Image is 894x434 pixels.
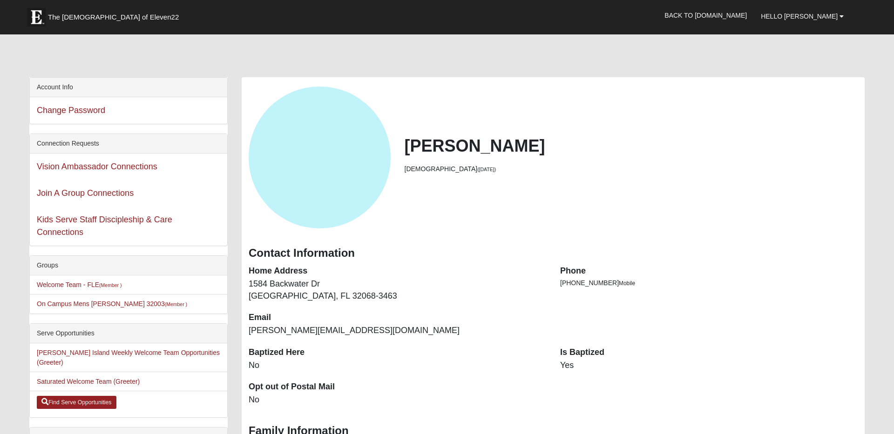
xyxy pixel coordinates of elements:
[37,281,122,288] a: Welcome Team - FLE(Member )
[249,325,546,337] dd: [PERSON_NAME][EMAIL_ADDRESS][DOMAIN_NAME]
[37,106,105,115] a: Change Password
[560,278,858,288] li: [PHONE_NUMBER]
[249,394,546,406] dd: No
[657,4,754,27] a: Back to [DOMAIN_NAME]
[754,5,851,28] a: Hello [PERSON_NAME]
[27,8,46,27] img: Eleven22 logo
[405,164,858,174] li: [DEMOGRAPHIC_DATA]
[30,78,227,97] div: Account Info
[249,278,546,302] dd: 1584 Backwater Dr [GEOGRAPHIC_DATA], FL 32068-3463
[22,3,209,27] a: The [DEMOGRAPHIC_DATA] of Eleven22
[560,360,858,372] dd: Yes
[99,282,122,288] small: (Member )
[37,162,157,171] a: Vision Ambassador Connections
[37,215,172,237] a: Kids Serve Staff Discipleship & Care Connections
[37,349,220,366] a: [PERSON_NAME] Island Weekly Welcome Team Opportunities (Greeter)
[249,247,858,260] h3: Contact Information
[30,134,227,154] div: Connection Requests
[37,396,116,409] a: Find Serve Opportunities
[761,13,838,20] span: Hello [PERSON_NAME]
[249,312,546,324] dt: Email
[560,265,858,277] dt: Phone
[405,136,858,156] h2: [PERSON_NAME]
[477,167,496,172] small: ([DATE])
[37,378,140,385] a: Saturated Welcome Team (Greeter)
[560,347,858,359] dt: Is Baptized
[249,152,391,161] a: View Fullsize Photo
[165,301,187,307] small: (Member )
[249,347,546,359] dt: Baptized Here
[30,324,227,343] div: Serve Opportunities
[48,13,179,22] span: The [DEMOGRAPHIC_DATA] of Eleven22
[37,188,134,198] a: Join A Group Connections
[619,280,635,287] span: Mobile
[37,300,187,307] a: On Campus Mens [PERSON_NAME] 32003(Member )
[249,360,546,372] dd: No
[249,265,546,277] dt: Home Address
[30,256,227,275] div: Groups
[249,381,546,393] dt: Opt out of Postal Mail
